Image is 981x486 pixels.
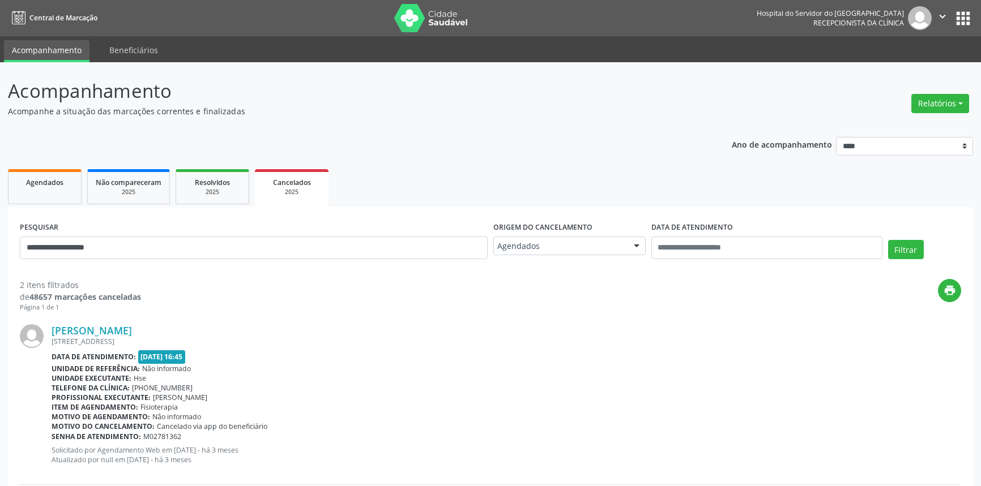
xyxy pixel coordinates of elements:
[132,383,193,393] span: [PHONE_NUMBER]
[101,40,166,60] a: Beneficiários
[953,8,973,28] button: apps
[938,279,961,302] button: print
[52,337,961,346] div: [STREET_ADDRESS]
[152,412,201,422] span: Não informado
[29,291,141,302] strong: 48657 marcações canceladas
[932,6,953,30] button: 
[52,383,130,393] b: Telefone da clínica:
[8,105,684,117] p: Acompanhe a situação das marcações correntes e finalizadas
[493,219,592,236] label: Origem do cancelamento
[273,178,311,187] span: Cancelados
[8,77,684,105] p: Acompanhamento
[908,6,932,30] img: img
[96,178,161,187] span: Não compareceram
[138,350,186,363] span: [DATE] 16:45
[52,352,136,362] b: Data de atendimento:
[20,291,141,303] div: de
[20,303,141,312] div: Página 1 de 1
[52,402,138,412] b: Item de agendamento:
[52,393,151,402] b: Profissional executante:
[813,18,904,28] span: Recepcionista da clínica
[157,422,267,431] span: Cancelado via app do beneficiário
[143,432,181,441] span: M02781362
[944,284,956,296] i: print
[651,219,733,236] label: DATA DE ATENDIMENTO
[20,279,141,291] div: 2 itens filtrados
[20,219,58,236] label: PESQUISAR
[4,40,89,62] a: Acompanhamento
[52,373,131,383] b: Unidade executante:
[8,8,97,27] a: Central de Marcação
[134,373,146,383] span: Hse
[153,393,207,402] span: [PERSON_NAME]
[142,364,191,373] span: Não informado
[52,445,961,465] p: Solicitado por Agendamento Web em [DATE] - há 3 meses Atualizado por null em [DATE] - há 3 meses
[52,432,141,441] b: Senha de atendimento:
[195,178,230,187] span: Resolvidos
[52,412,150,422] b: Motivo de agendamento:
[263,188,321,196] div: 2025
[911,94,969,113] button: Relatórios
[52,422,155,431] b: Motivo do cancelamento:
[96,188,161,196] div: 2025
[26,178,63,187] span: Agendados
[52,324,132,337] a: [PERSON_NAME]
[20,324,44,348] img: img
[497,240,622,252] span: Agendados
[888,240,924,259] button: Filtrar
[757,8,904,18] div: Hospital do Servidor do [GEOGRAPHIC_DATA]
[732,137,832,151] p: Ano de acompanhamento
[29,13,97,23] span: Central de Marcação
[936,10,949,23] i: 
[140,402,178,412] span: Fisioterapia
[52,364,140,373] b: Unidade de referência:
[184,188,241,196] div: 2025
